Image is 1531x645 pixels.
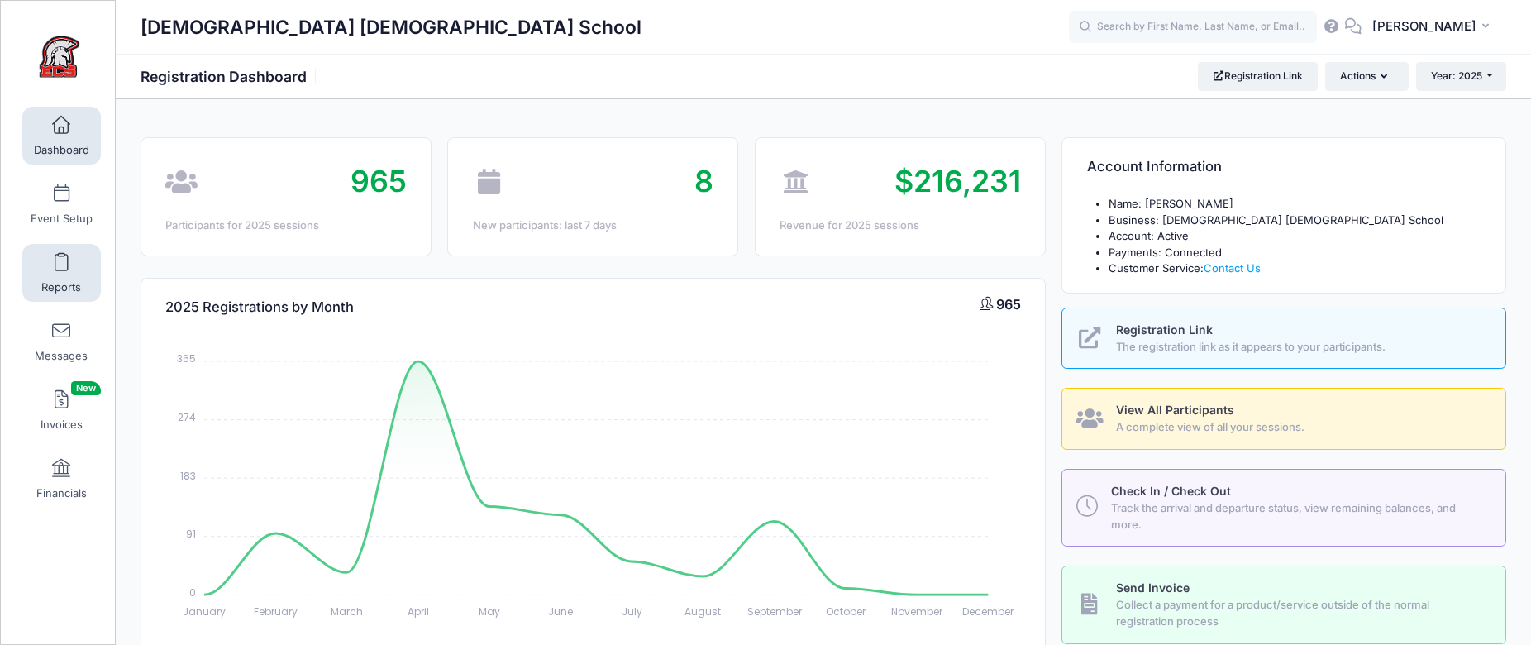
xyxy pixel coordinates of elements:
[34,143,89,157] span: Dashboard
[694,163,713,199] span: 8
[141,68,321,85] h1: Registration Dashboard
[1198,62,1318,90] a: Registration Link
[22,313,101,370] a: Messages
[1116,597,1486,629] span: Collect a payment for a product/service outside of the normal registration process
[894,163,1021,199] span: $216,231
[996,296,1021,313] span: 965
[1116,339,1486,356] span: The registration link as it appears to your participants.
[780,217,1020,234] div: Revenue for 2025 sessions
[180,468,196,482] tspan: 183
[183,604,226,619] tspan: January
[165,284,354,331] h4: 2025 Registrations by Month
[22,450,101,508] a: Financials
[891,604,943,619] tspan: November
[1061,566,1506,643] a: Send Invoice Collect a payment for a product/service outside of the normal registration process
[331,604,363,619] tspan: March
[963,604,1015,619] tspan: December
[71,381,101,395] span: New
[1087,144,1222,191] h4: Account Information
[1416,62,1506,90] button: Year: 2025
[1372,17,1476,36] span: [PERSON_NAME]
[189,585,196,599] tspan: 0
[186,527,196,541] tspan: 91
[1111,484,1231,498] span: Check In / Check Out
[1061,308,1506,370] a: Registration Link The registration link as it appears to your participants.
[1109,245,1481,261] li: Payments: Connected
[1069,11,1317,44] input: Search by First Name, Last Name, or Email...
[1109,213,1481,229] li: Business: [DEMOGRAPHIC_DATA] [DEMOGRAPHIC_DATA] School
[22,107,101,165] a: Dashboard
[1061,388,1506,450] a: View All Participants A complete view of all your sessions.
[1325,62,1408,90] button: Actions
[141,8,641,46] h1: [DEMOGRAPHIC_DATA] [DEMOGRAPHIC_DATA] School
[1362,8,1506,46] button: [PERSON_NAME]
[826,604,866,619] tspan: October
[1116,580,1190,595] span: Send Invoice
[408,604,429,619] tspan: April
[1116,419,1486,436] span: A complete view of all your sessions.
[473,217,713,234] div: New participants: last 7 days
[1,17,117,96] a: Evangelical Christian School
[177,351,196,365] tspan: 365
[1109,228,1481,245] li: Account: Active
[178,410,196,424] tspan: 274
[41,418,83,432] span: Invoices
[548,604,573,619] tspan: June
[1204,261,1261,275] a: Contact Us
[28,26,90,88] img: Evangelical Christian School
[479,604,500,619] tspan: May
[22,244,101,302] a: Reports
[351,163,407,199] span: 965
[1111,500,1486,533] span: Track the arrival and departure status, view remaining balances, and more.
[1109,260,1481,277] li: Customer Service:
[22,175,101,233] a: Event Setup
[165,217,406,234] div: Participants for 2025 sessions
[1116,322,1213,337] span: Registration Link
[35,349,88,363] span: Messages
[622,604,642,619] tspan: July
[1109,196,1481,213] li: Name: [PERSON_NAME]
[36,486,87,500] span: Financials
[747,604,803,619] tspan: September
[1431,69,1482,82] span: Year: 2025
[1116,403,1234,417] span: View All Participants
[685,604,722,619] tspan: August
[1061,469,1506,547] a: Check In / Check Out Track the arrival and departure status, view remaining balances, and more.
[254,604,298,619] tspan: February
[22,381,101,439] a: InvoicesNew
[41,280,81,294] span: Reports
[31,212,93,226] span: Event Setup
